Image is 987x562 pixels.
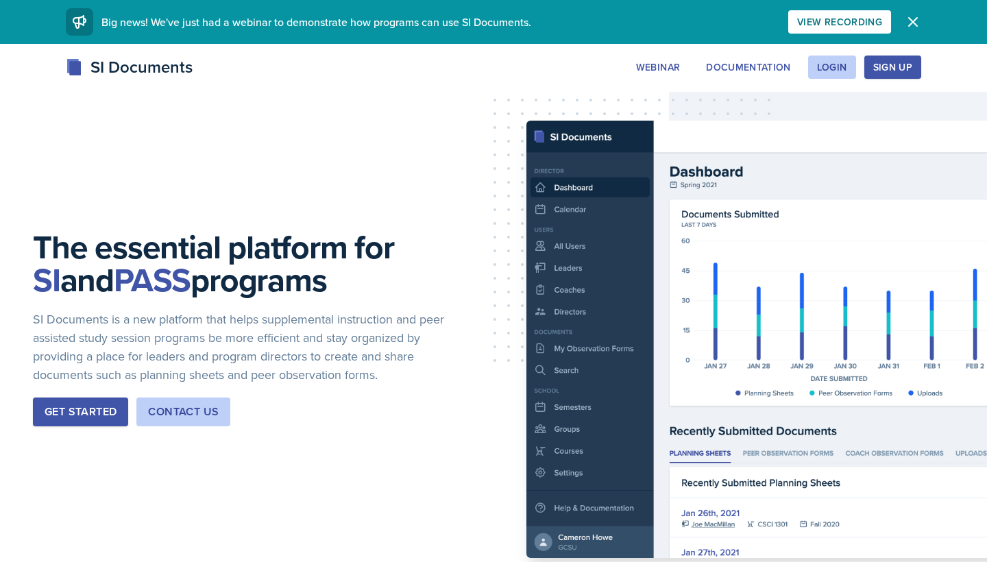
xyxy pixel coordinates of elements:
[627,56,689,79] button: Webinar
[808,56,856,79] button: Login
[148,404,219,420] div: Contact Us
[636,62,680,73] div: Webinar
[697,56,800,79] button: Documentation
[706,62,791,73] div: Documentation
[873,62,912,73] div: Sign Up
[864,56,921,79] button: Sign Up
[797,16,882,27] div: View Recording
[788,10,891,34] button: View Recording
[66,55,193,80] div: SI Documents
[33,398,128,426] button: Get Started
[45,404,117,420] div: Get Started
[101,14,531,29] span: Big news! We've just had a webinar to demonstrate how programs can use SI Documents.
[136,398,230,426] button: Contact Us
[817,62,847,73] div: Login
